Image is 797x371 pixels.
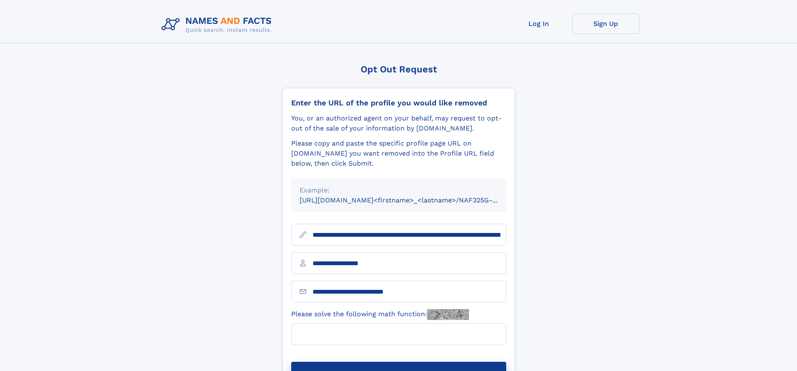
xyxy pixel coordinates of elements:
div: Opt Out Request [282,64,515,74]
a: Sign Up [572,13,639,34]
label: Please solve the following math function: [291,309,469,320]
small: [URL][DOMAIN_NAME]<firstname>_<lastname>/NAF325G-xxxxxxxx [300,196,522,204]
a: Log In [505,13,572,34]
div: Example: [300,185,498,195]
img: Logo Names and Facts [158,13,279,36]
div: Please copy and paste the specific profile page URL on [DOMAIN_NAME] you want removed into the Pr... [291,138,506,169]
div: Enter the URL of the profile you would like removed [291,98,506,107]
div: You, or an authorized agent on your behalf, may request to opt-out of the sale of your informatio... [291,113,506,133]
